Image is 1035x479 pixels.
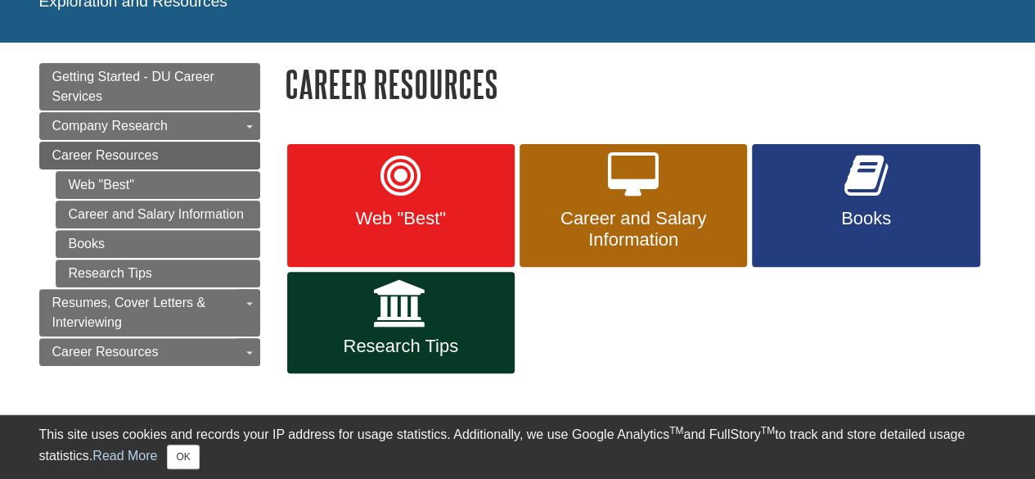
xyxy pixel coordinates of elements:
a: Company Research [39,112,260,140]
a: Getting Started - DU Career Services [39,63,260,111]
a: Career Resources [39,338,260,366]
a: Career Resources [39,142,260,169]
a: Web "Best" [56,171,260,199]
a: Books [752,144,979,267]
a: Web "Best" [287,144,515,267]
span: Resumes, Cover Letters & Interviewing [52,296,206,329]
div: This site uses cookies and records your IP address for usage statistics. Additionally, we use Goo... [39,425,997,469]
a: Research Tips [287,272,515,373]
span: Web "Best" [299,208,502,229]
span: Getting Started - DU Career Services [52,70,214,103]
a: Research Tips [56,260,260,287]
span: Company Research [52,119,168,133]
div: Guide Page Menu [39,63,260,366]
a: Books [56,230,260,258]
span: Books [764,208,967,229]
a: Resumes, Cover Letters & Interviewing [39,289,260,337]
sup: TM [761,425,775,436]
span: Career and Salary Information [532,208,735,251]
span: Career Resources [52,148,159,162]
span: Research Tips [299,336,502,357]
a: Read More [92,449,157,463]
span: Career Resources [52,345,159,359]
sup: TM [669,425,683,436]
button: Close [167,445,199,469]
h1: Career Resources [285,63,997,105]
a: Career and Salary Information [56,201,260,228]
a: Career and Salary Information [520,144,747,267]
